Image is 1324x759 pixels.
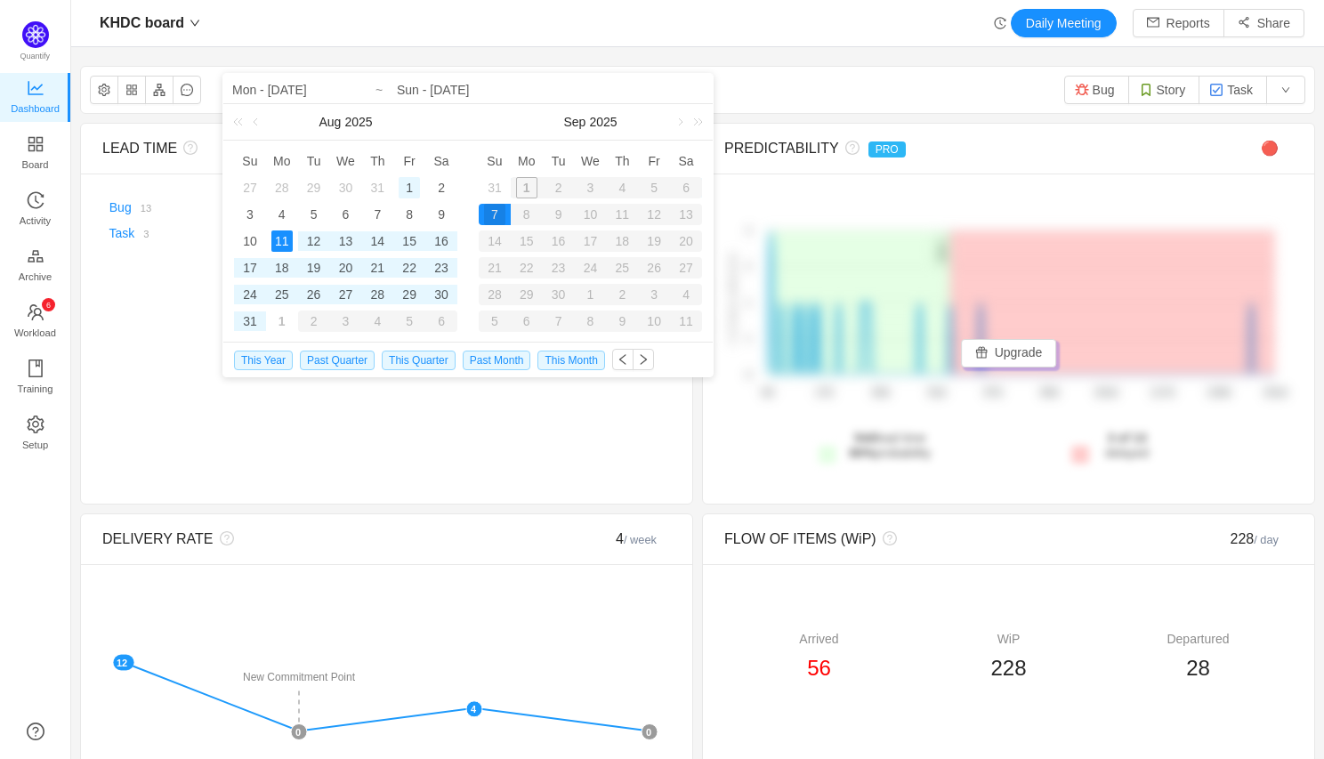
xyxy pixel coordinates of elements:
td: August 25, 2025 [266,281,298,308]
span: Training [17,371,52,407]
div: 13 [670,204,702,225]
strong: 54d [854,431,876,445]
td: September 5, 2025 [638,174,670,201]
span: Quantify [20,52,51,61]
div: 31 [484,177,505,198]
i: icon: question-circle [214,531,234,545]
span: Activity [20,203,51,238]
td: October 2, 2025 [606,281,638,308]
button: icon: message [173,76,201,104]
span: Th [361,153,393,169]
span: delayed [1105,431,1149,460]
td: September 1, 2025 [511,174,543,201]
td: October 11, 2025 [670,308,702,335]
tspan: 117d [1150,387,1175,400]
th: Sat [425,148,457,174]
td: September 17, 2025 [575,228,607,254]
td: October 6, 2025 [511,308,543,335]
i: icon: line-chart [27,79,44,97]
div: 15 [511,230,543,252]
td: October 4, 2025 [670,281,702,308]
div: 3 [330,311,362,332]
td: August 29, 2025 [393,281,425,308]
td: September 9, 2025 [543,201,575,228]
div: 3 [638,284,670,305]
i: icon: appstore [27,135,44,153]
tspan: 17d [815,387,833,400]
td: August 3, 2025 [234,201,266,228]
td: September 11, 2025 [606,201,638,228]
tspan: 84d [1040,387,1058,400]
div: 15 [399,230,420,252]
td: September 30, 2025 [543,281,575,308]
div: 9 [543,204,575,225]
span: Archive [19,259,52,295]
td: September 12, 2025 [638,201,670,228]
div: 29 [399,284,420,305]
i: icon: team [27,303,44,321]
td: August 1, 2025 [393,174,425,201]
td: August 15, 2025 [393,228,425,254]
div: 6 [425,311,457,332]
sup: 6 [42,298,55,311]
th: Fri [393,148,425,174]
span: 🔴 [1261,141,1279,156]
div: 7 [479,204,511,225]
tspan: 151d [1263,387,1288,400]
div: 11 [670,311,702,332]
div: 26 [303,284,325,305]
tspan: 2 [747,262,752,272]
span: 4 [616,531,657,546]
div: 25 [606,257,638,279]
span: Sa [670,153,702,169]
td: September 27, 2025 [670,254,702,281]
td: July 30, 2025 [330,174,362,201]
span: This Year [234,351,293,370]
div: 6 [335,204,356,225]
td: September 18, 2025 [606,228,638,254]
td: August 27, 2025 [330,281,362,308]
a: 3 [134,226,149,240]
span: Past Month [463,351,531,370]
span: Fr [393,153,425,169]
div: 4 [670,284,702,305]
div: Arrived [724,630,914,649]
div: 30 [335,177,356,198]
th: Sat [670,148,702,174]
span: Setup [22,427,48,463]
button: icon: share-altShare [1223,9,1304,37]
td: September 19, 2025 [638,228,670,254]
div: 23 [543,257,575,279]
span: We [575,153,607,169]
div: 8 [575,311,607,332]
a: Next month (PageDown) [671,104,687,140]
strong: 80% [849,446,874,460]
div: 12 [638,204,670,225]
div: 28 [271,177,293,198]
td: August 10, 2025 [234,228,266,254]
div: 4 [606,177,638,198]
p: 6 [45,298,50,311]
tspan: 0d [762,387,773,400]
a: Archive [27,248,44,284]
span: LEAD TIME [102,141,177,156]
div: 12 [303,230,325,252]
td: August 31, 2025 [479,174,511,201]
a: Aug [317,104,343,140]
small: / day [1254,533,1279,546]
div: 10 [239,230,261,252]
td: August 9, 2025 [425,201,457,228]
td: August 8, 2025 [393,201,425,228]
span: PRO [868,141,906,157]
a: Dashboard [27,80,44,116]
td: September 16, 2025 [543,228,575,254]
div: 9 [431,204,452,225]
td: October 3, 2025 [638,281,670,308]
td: September 14, 2025 [479,228,511,254]
div: 24 [239,284,261,305]
div: 8 [511,204,543,225]
a: Training [27,360,44,396]
tspan: 0 [747,369,752,380]
td: August 16, 2025 [425,228,457,254]
a: icon: teamWorkload [27,304,44,340]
